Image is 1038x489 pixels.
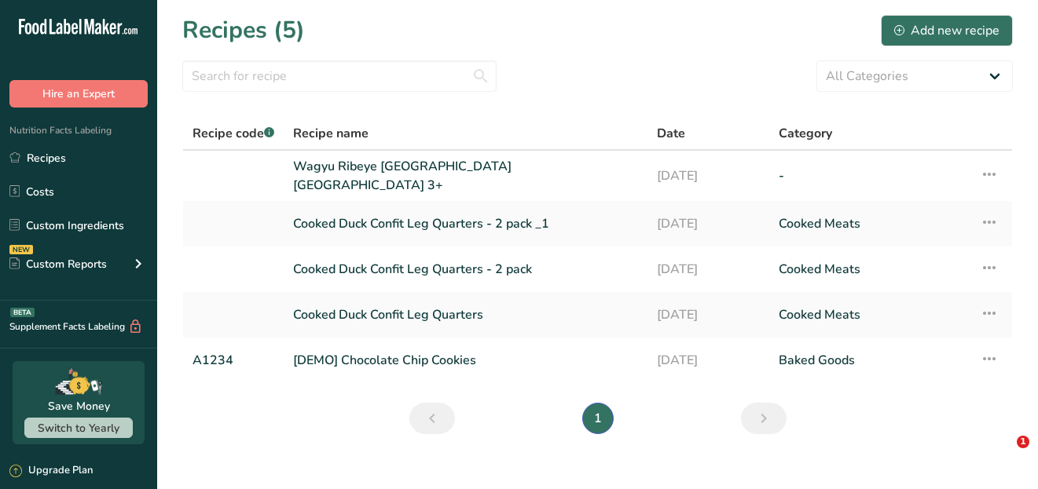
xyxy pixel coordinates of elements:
[779,124,832,143] span: Category
[985,436,1022,473] iframe: Intercom live chat
[657,253,760,286] a: [DATE]
[293,344,638,377] a: [DEMO] Chocolate Chip Cookies
[9,463,93,479] div: Upgrade Plan
[182,13,305,48] h1: Recipes (5)
[48,398,110,414] div: Save Money
[881,15,1013,46] button: Add new recipe
[293,253,638,286] a: Cooked Duck Confit Leg Quarters - 2 pack
[293,207,638,240] a: Cooked Duck Confit Leg Quarters - 2 pack _1
[9,80,148,108] button: Hire an Expert
[779,157,962,195] a: -
[10,308,35,317] div: BETA
[779,253,962,286] a: Cooked Meats
[293,298,638,331] a: Cooked Duck Confit Leg Quarters
[9,256,107,272] div: Custom Reports
[193,344,274,377] a: A1234
[24,418,133,438] button: Switch to Yearly
[1017,436,1029,448] span: 1
[779,344,962,377] a: Baked Goods
[193,125,274,142] span: Recipe code
[657,207,760,240] a: [DATE]
[894,21,999,40] div: Add new recipe
[779,298,962,331] a: Cooked Meats
[293,124,369,143] span: Recipe name
[657,124,685,143] span: Date
[293,157,638,195] a: Wagyu Ribeye [GEOGRAPHIC_DATA] [GEOGRAPHIC_DATA] 3+
[657,157,760,195] a: [DATE]
[657,298,760,331] a: [DATE]
[38,421,119,436] span: Switch to Yearly
[9,245,33,254] div: NEW
[409,403,455,434] a: Previous page
[182,60,497,92] input: Search for recipe
[741,403,787,434] a: Next page
[779,207,962,240] a: Cooked Meats
[657,344,760,377] a: [DATE]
